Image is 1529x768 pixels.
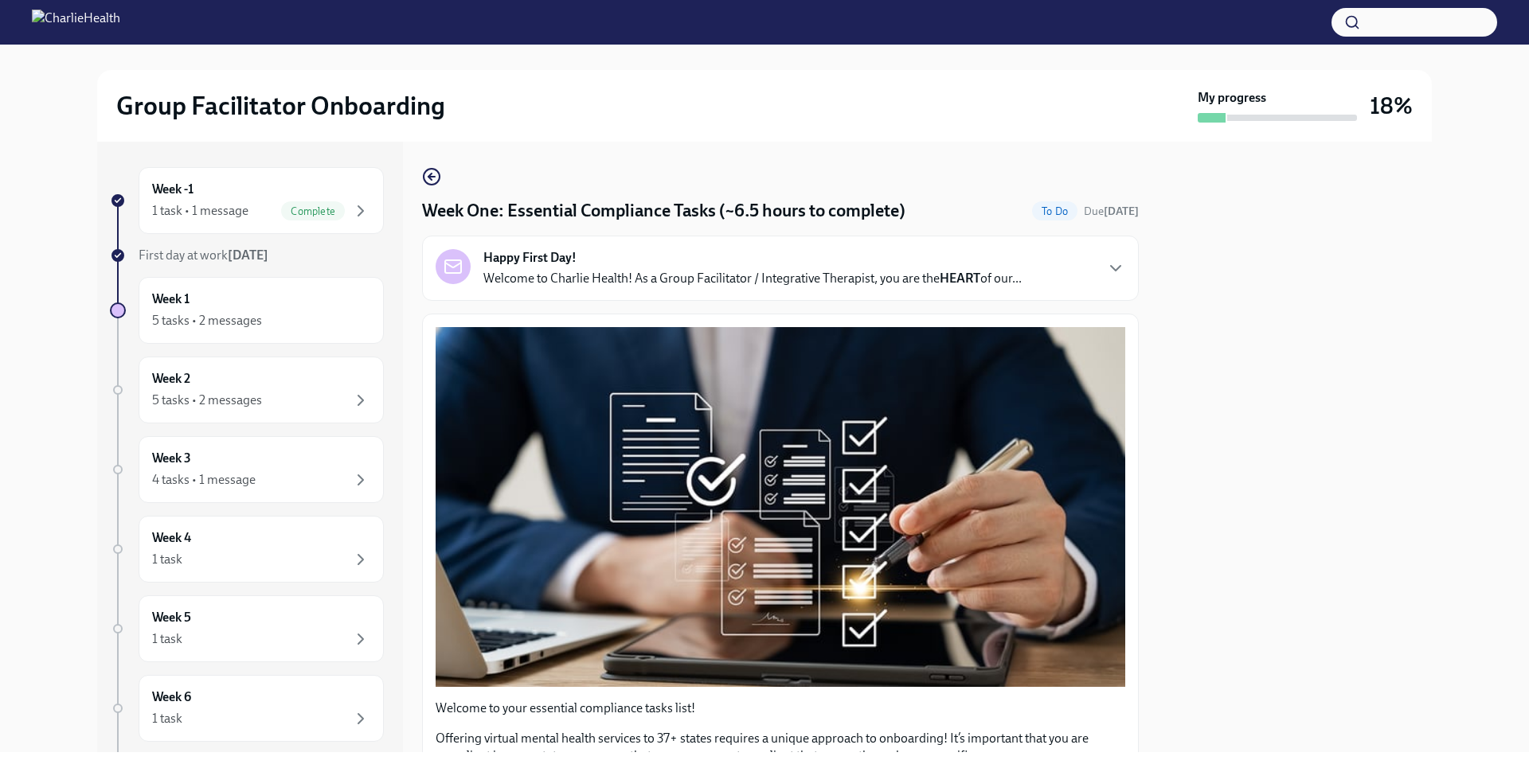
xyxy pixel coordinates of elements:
p: Welcome to your essential compliance tasks list! [436,700,1125,717]
span: October 6th, 2025 09:00 [1084,204,1139,219]
div: 1 task [152,551,182,568]
h6: Week 6 [152,688,191,706]
a: Week 51 task [110,595,384,662]
h3: 18% [1370,92,1413,120]
h2: Group Facilitator Onboarding [116,90,445,122]
span: First day at work [139,248,268,263]
a: Week 15 tasks • 2 messages [110,277,384,344]
div: 4 tasks • 1 message [152,471,256,489]
h6: Week -1 [152,181,194,198]
a: Week 61 task [110,675,384,742]
span: Due [1084,205,1139,218]
h6: Week 4 [152,529,191,547]
strong: Happy First Day! [483,249,577,267]
a: Week -11 task • 1 messageComplete [110,167,384,234]
strong: HEART [940,271,980,286]
div: 1 task • 1 message [152,202,248,220]
span: Complete [281,205,345,217]
p: Welcome to Charlie Health! As a Group Facilitator / Integrative Therapist, you are the of our... [483,270,1022,287]
a: First day at work[DATE] [110,247,384,264]
h4: Week One: Essential Compliance Tasks (~6.5 hours to complete) [422,199,905,223]
h6: Week 2 [152,370,190,388]
p: Offering virtual mental health services to 37+ states requires a unique approach to onboarding! I... [436,730,1125,765]
strong: [DATE] [228,248,268,263]
strong: [DATE] [1104,205,1139,218]
h6: Week 1 [152,290,190,308]
div: 5 tasks • 2 messages [152,392,262,409]
img: CharlieHealth [32,10,120,35]
div: 5 tasks • 2 messages [152,312,262,329]
h6: Week 3 [152,450,191,467]
button: Zoom image [436,327,1125,687]
a: Week 41 task [110,516,384,583]
a: Week 34 tasks • 1 message [110,436,384,503]
div: 1 task [152,630,182,648]
span: To Do [1032,205,1077,217]
div: 1 task [152,710,182,727]
strong: My progress [1198,89,1266,107]
a: Week 25 tasks • 2 messages [110,357,384,423]
h6: Week 5 [152,609,191,626]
